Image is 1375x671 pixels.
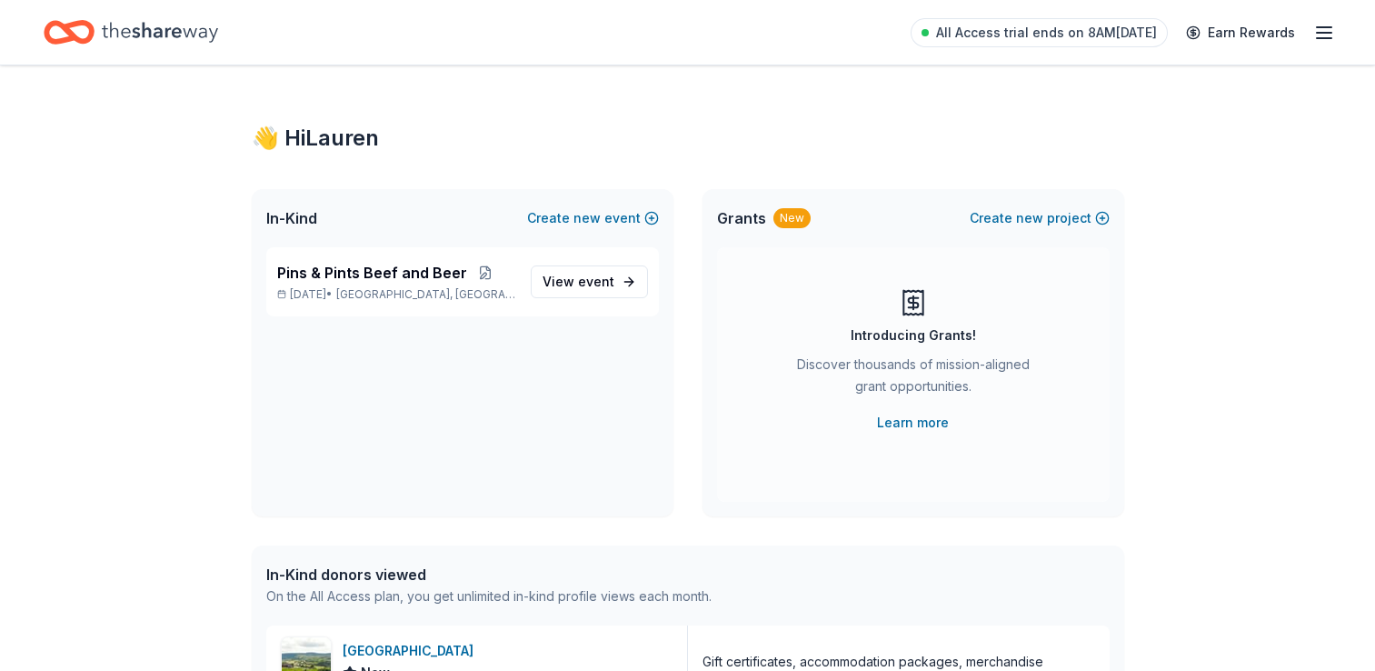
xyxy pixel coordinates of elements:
span: Grants [717,207,766,229]
a: All Access trial ends on 8AM[DATE] [911,18,1168,47]
button: Createnewevent [527,207,659,229]
a: Home [44,11,218,54]
span: View [543,271,614,293]
p: [DATE] • [277,287,516,302]
span: All Access trial ends on 8AM[DATE] [936,22,1157,44]
div: Discover thousands of mission-aligned grant opportunities. [790,354,1037,405]
div: In-Kind donors viewed [266,564,712,586]
span: new [573,207,601,229]
button: Createnewproject [970,207,1110,229]
div: [GEOGRAPHIC_DATA] [343,640,481,662]
span: [GEOGRAPHIC_DATA], [GEOGRAPHIC_DATA] [336,287,515,302]
div: 👋 Hi Lauren [252,124,1124,153]
span: In-Kind [266,207,317,229]
a: View event [531,265,648,298]
div: New [773,208,811,228]
span: Pins & Pints Beef and Beer [277,262,467,284]
span: event [578,274,614,289]
a: Earn Rewards [1175,16,1306,49]
div: Introducing Grants! [851,325,976,346]
span: new [1016,207,1043,229]
div: On the All Access plan, you get unlimited in-kind profile views each month. [266,586,712,607]
a: Learn more [877,412,949,434]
